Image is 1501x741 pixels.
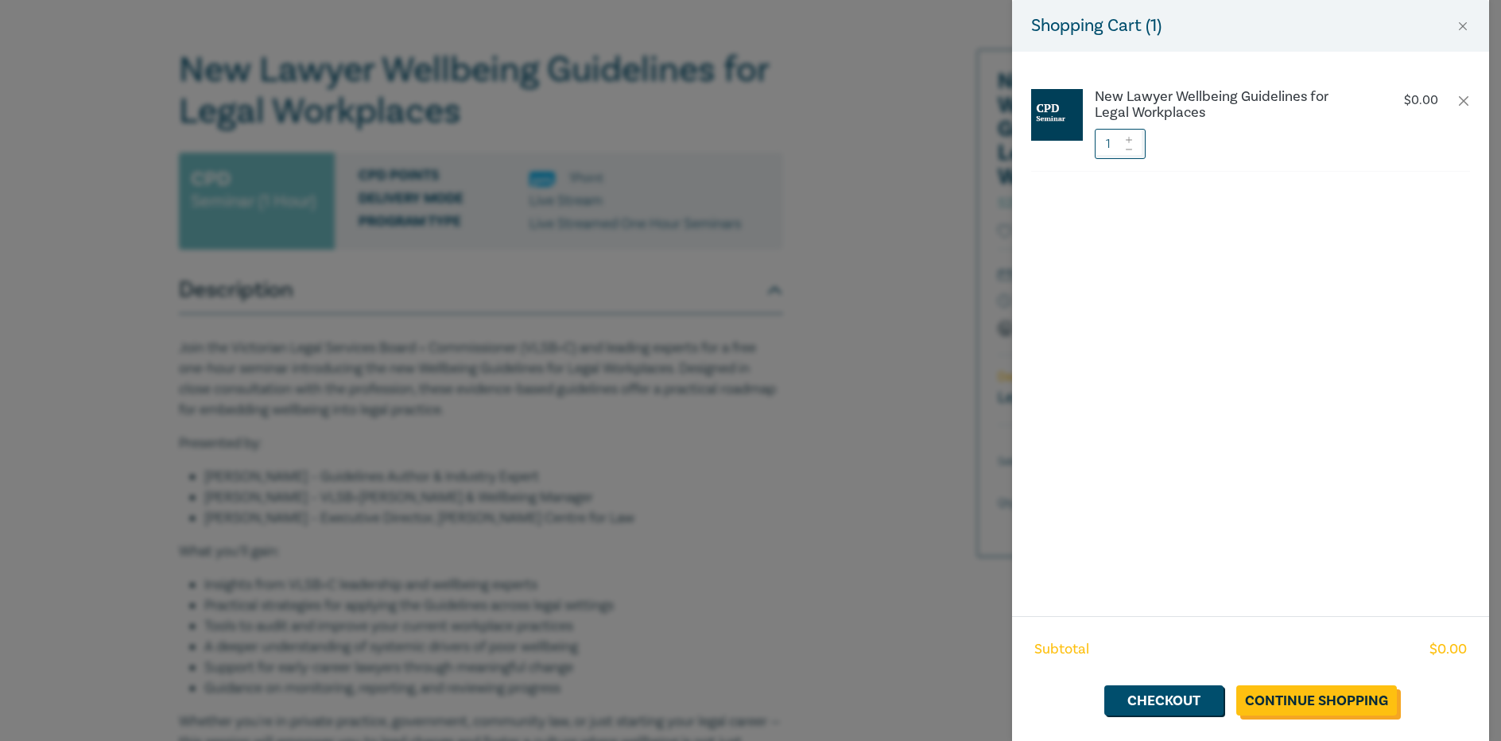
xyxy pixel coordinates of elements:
[1104,685,1224,716] a: Checkout
[1095,89,1359,121] a: New Lawyer Wellbeing Guidelines for Legal Workplaces
[1429,639,1467,660] span: $ 0.00
[1031,13,1162,39] h5: Shopping Cart ( 1 )
[1034,639,1089,660] span: Subtotal
[1095,129,1146,159] input: 1
[1236,685,1397,716] a: Continue Shopping
[1456,19,1470,33] button: Close
[1031,89,1083,141] img: CPD%20Seminar.jpg
[1404,93,1438,108] p: $ 0.00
